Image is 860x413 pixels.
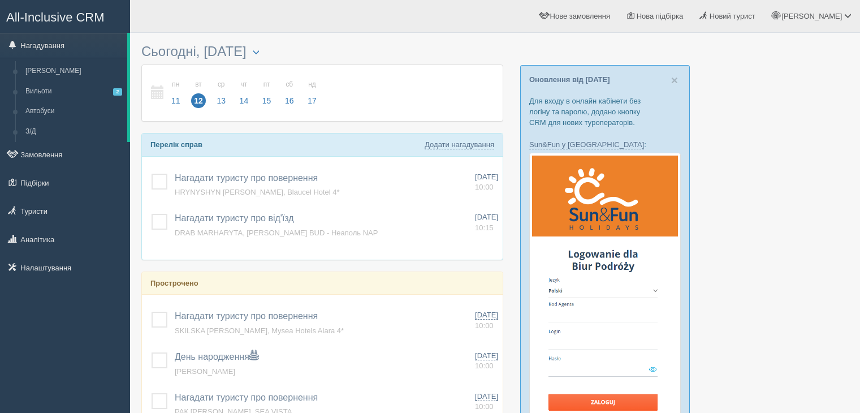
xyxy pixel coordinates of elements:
span: 14 [237,93,252,108]
span: Нове замовлення [550,12,610,20]
span: [DATE] [475,173,498,181]
span: 10:00 [475,362,494,370]
a: Нагадати туристу про повернення [175,311,318,321]
a: Sun&Fun у [GEOGRAPHIC_DATA] [529,140,644,149]
span: 10:15 [475,223,494,232]
span: 2 [113,88,122,96]
span: 15 [260,93,274,108]
a: Автобуси [20,101,127,122]
p: Для входу в онлайн кабінети без логіну та паролю, додано кнопку CRM для нових туроператорів. [529,96,681,128]
a: [DATE] 10:00 [475,351,498,372]
b: Перелік справ [150,140,202,149]
a: ср 13 [210,74,232,113]
p: : [529,139,681,150]
a: пн 11 [165,74,187,113]
a: HRYNYSHYN [PERSON_NAME], Blaucel Hotel 4* [175,188,340,196]
span: Новий турист [710,12,755,20]
a: Додати нагадування [425,140,494,149]
a: сб 16 [279,74,300,113]
button: Close [671,74,678,86]
a: Нагадати туристу про від'їзд [175,213,294,223]
a: нд 17 [301,74,320,113]
small: нд [305,80,319,89]
a: З/Д [20,122,127,142]
a: [DATE] 10:15 [475,212,498,233]
span: 10:00 [475,183,494,191]
span: All-Inclusive CRM [6,10,105,24]
a: [PERSON_NAME] [20,61,127,81]
a: SKILSKA [PERSON_NAME], Mysea Hotels Alara 4* [175,326,344,335]
a: Нагадати туристу про повернення [175,173,318,183]
span: 12 [191,93,206,108]
span: 16 [282,93,297,108]
a: чт 14 [234,74,255,113]
span: 11 [168,93,183,108]
a: пт 15 [256,74,278,113]
a: [DATE] 10:00 [475,392,498,412]
a: Оновлення від [DATE] [529,75,610,84]
span: Нова підбірка [637,12,684,20]
span: 10:00 [475,321,494,330]
span: [PERSON_NAME] [781,12,842,20]
a: [DATE] 10:00 [475,310,498,331]
span: 17 [305,93,319,108]
b: Прострочено [150,279,198,287]
a: Вильоти2 [20,81,127,102]
small: пт [260,80,274,89]
small: чт [237,80,252,89]
span: 10:00 [475,402,494,411]
span: 13 [214,93,228,108]
small: сб [282,80,297,89]
small: ср [214,80,228,89]
a: DRAB MARHARYTA, [PERSON_NAME] BUD - Неаполь NAP [175,229,378,237]
a: вт 12 [188,74,209,113]
span: × [671,74,678,87]
span: [DATE] [475,213,498,221]
a: [DATE] 10:00 [475,172,498,193]
a: [PERSON_NAME] [175,367,235,376]
span: [DATE] [475,392,498,401]
a: День народження [175,352,258,362]
span: [DATE] [475,311,498,320]
a: All-Inclusive CRM [1,1,129,32]
small: пн [168,80,183,89]
small: вт [191,80,206,89]
span: [DATE] [475,351,498,360]
h3: Сьогодні, [DATE] [141,44,503,59]
a: Нагадати туристу про повернення [175,393,318,402]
